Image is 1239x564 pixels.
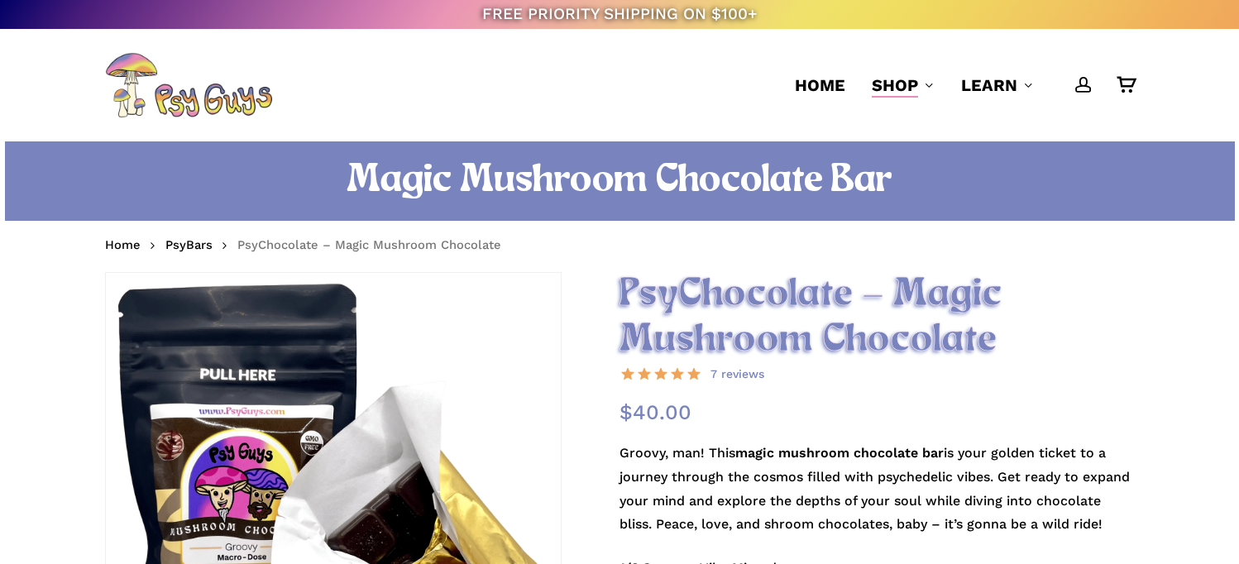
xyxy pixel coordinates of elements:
span: Shop [872,75,918,95]
a: PsyBars [165,237,213,253]
bdi: 40.00 [619,400,691,424]
span: $ [619,400,633,424]
strong: magic mushroom chocolate bar [735,445,944,461]
a: Home [795,74,845,97]
h1: Magic Mushroom Chocolate Bar [105,158,1135,204]
span: Learn [961,75,1017,95]
p: Groovy, man! This is your golden ticket to a journey through the cosmos filled with psychedelic v... [619,442,1135,557]
h2: PsyChocolate – Magic Mushroom Chocolate [619,272,1135,363]
span: Home [795,75,845,95]
a: Learn [961,74,1034,97]
span: PsyChocolate – Magic Mushroom Chocolate [237,237,501,252]
a: Shop [872,74,935,97]
img: PsyGuys [105,52,272,118]
nav: Main Menu [782,29,1135,141]
a: Home [105,237,141,253]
